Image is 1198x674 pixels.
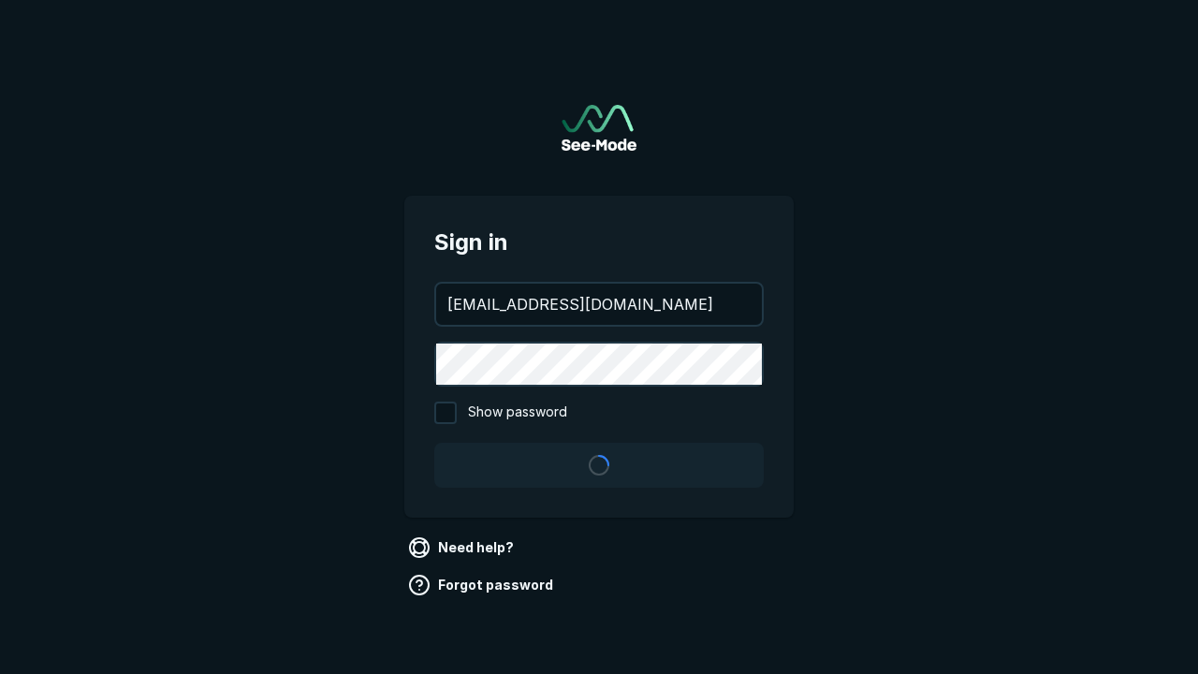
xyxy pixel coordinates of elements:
span: Show password [468,402,567,424]
a: Go to sign in [562,105,636,151]
img: See-Mode Logo [562,105,636,151]
a: Need help? [404,533,521,563]
a: Forgot password [404,570,561,600]
input: your@email.com [436,284,762,325]
span: Sign in [434,226,764,259]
